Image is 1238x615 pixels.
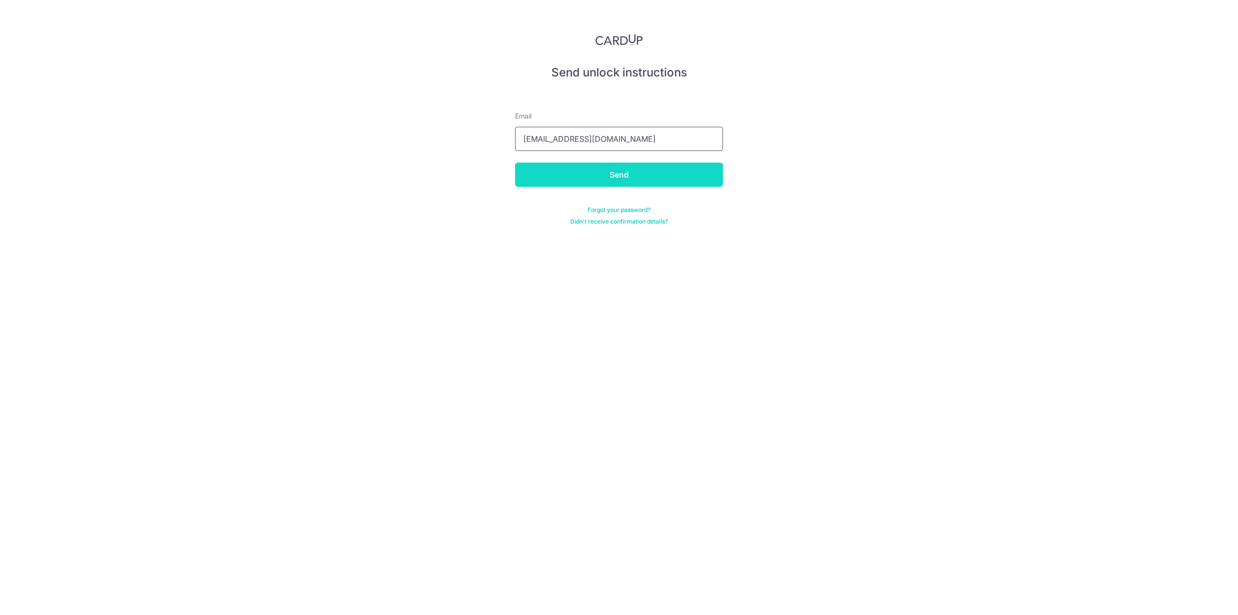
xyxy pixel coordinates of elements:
h5: Send unlock instructions [515,65,723,80]
a: Didn't receive confirmation details? [570,218,668,225]
img: CardUp Logo [595,34,643,45]
input: Enter your Email [515,127,723,151]
span: translation missing: en.devise.label.Email [515,112,531,120]
input: Send [515,163,723,187]
a: Forgot your password? [588,206,650,214]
